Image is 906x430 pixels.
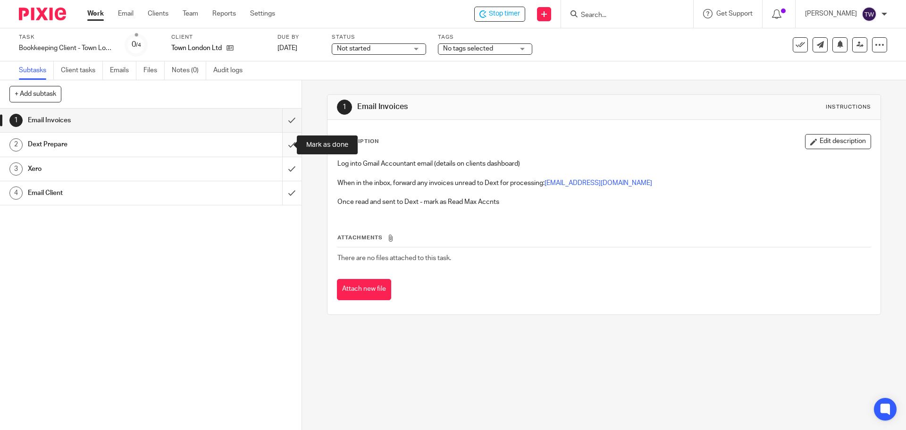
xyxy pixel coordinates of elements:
h1: Email Invoices [357,102,624,112]
div: 1 [9,114,23,127]
div: 1 [337,100,352,115]
a: Subtasks [19,61,54,80]
button: Edit description [805,134,871,149]
p: [PERSON_NAME] [805,9,857,18]
span: No tags selected [443,45,493,52]
p: Once read and sent to Dext - mark as Read Max Accnts [337,197,870,207]
label: Status [332,34,426,41]
h1: Xero [28,162,191,176]
img: Pixie [19,8,66,20]
a: Clients [148,9,168,18]
h1: Email Invoices [28,113,191,127]
p: Description [337,138,379,145]
span: Get Support [716,10,753,17]
a: Email [118,9,134,18]
label: Client [171,34,266,41]
div: 2 [9,138,23,152]
a: Files [143,61,165,80]
h1: Email Client [28,186,191,200]
div: Instructions [826,103,871,111]
a: Work [87,9,104,18]
small: /4 [136,42,141,48]
a: Client tasks [61,61,103,80]
a: Settings [250,9,275,18]
div: Bookkeeping Client - Town London Ltd - Thursday [19,43,113,53]
a: Notes (0) [172,61,206,80]
label: Due by [277,34,320,41]
div: 4 [9,186,23,200]
a: Emails [110,61,136,80]
input: Search [580,11,665,20]
div: 3 [9,162,23,176]
img: svg%3E [862,7,877,22]
div: Bookkeeping Client - Town London Ltd - [DATE] [19,43,113,53]
span: Stop timer [489,9,520,19]
label: Tags [438,34,532,41]
div: 0 [132,39,141,50]
a: Reports [212,9,236,18]
a: Team [183,9,198,18]
span: Not started [337,45,370,52]
label: Task [19,34,113,41]
div: Town London Ltd - Bookkeeping Client - Town London Ltd - Thursday [474,7,525,22]
p: Town London Ltd [171,43,222,53]
p: When in the inbox, forward any invoices unread to Dext for processing: [337,178,870,188]
span: Attachments [337,235,383,240]
a: [EMAIL_ADDRESS][DOMAIN_NAME] [545,180,652,186]
span: [DATE] [277,45,297,51]
p: Log into Gmail Accountant email (details on clients dashboard) [337,159,870,169]
span: There are no files attached to this task. [337,255,451,261]
h1: Dext Prepare [28,137,191,152]
button: Attach new file [337,279,391,300]
button: + Add subtask [9,86,61,102]
a: Audit logs [213,61,250,80]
